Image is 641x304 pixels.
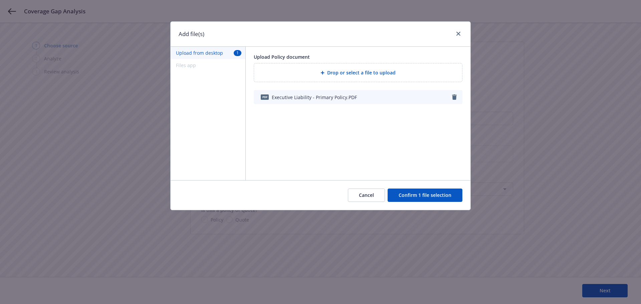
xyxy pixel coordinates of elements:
h1: Add file(s) [179,30,204,38]
button: Confirm 1 file selection [388,189,462,202]
span: PDF [261,94,269,99]
div: Drop or select a file to upload [254,63,462,82]
div: Upload Policy document [254,53,462,60]
span: Executive Liability - Primary Policy.PDF [272,94,357,101]
button: Cancel [348,189,385,202]
span: 1 [234,50,241,56]
button: Upload from desktop1 [171,47,245,59]
a: close [454,30,462,38]
span: Drop or select a file to upload [327,69,396,76]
